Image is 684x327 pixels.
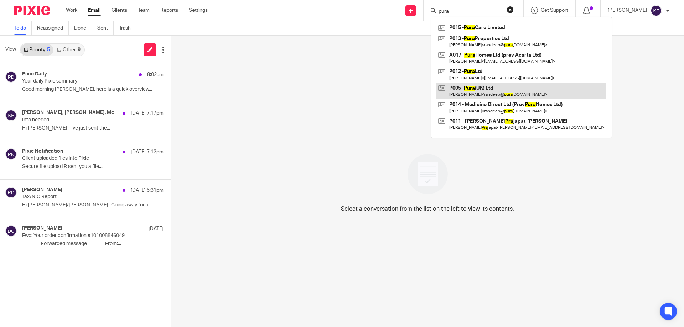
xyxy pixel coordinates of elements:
h4: [PERSON_NAME] [22,187,62,193]
p: Info needed [22,117,135,123]
a: Work [66,7,77,14]
img: svg%3E [5,187,17,198]
a: Reports [160,7,178,14]
p: Your daily Pixie summary [22,78,135,84]
a: Settings [189,7,208,14]
a: Email [88,7,101,14]
p: [DATE] [149,225,164,232]
p: Good morning [PERSON_NAME], here is a quick overview... [22,86,164,93]
button: Clear [507,6,514,13]
span: View [5,46,16,53]
h4: [PERSON_NAME] [22,225,62,231]
img: svg%3E [5,71,17,83]
img: svg%3E [5,148,17,160]
h4: Pixie Notification [22,148,63,154]
div: 9 [78,47,81,52]
p: 8:02am [147,71,164,78]
a: Sent [97,21,114,35]
p: [DATE] 5:31pm [131,187,164,194]
p: Hi [PERSON_NAME] I’ve just sent the... [22,125,164,131]
img: svg%3E [651,5,662,16]
p: Secure file upload R sent you a file.... [22,164,164,170]
a: Priority5 [20,44,53,56]
h4: [PERSON_NAME], [PERSON_NAME], Me [22,110,114,116]
a: Team [138,7,150,14]
p: Select a conversation from the list on the left to view its contents. [341,205,514,213]
input: Search [438,9,502,15]
a: Reassigned [37,21,69,35]
img: svg%3E [5,225,17,237]
p: Client uploaded files into Pixie [22,155,135,162]
p: [DATE] 7:12pm [131,148,164,155]
a: Clients [112,7,127,14]
p: ---------- Forwarded message --------- From:... [22,241,164,247]
a: Trash [119,21,136,35]
p: [PERSON_NAME] [608,7,647,14]
div: 5 [47,47,50,52]
span: Get Support [541,8,568,13]
p: Fwd: Your order confirmation #101008846049 [22,233,135,239]
a: To do [14,21,32,35]
a: Other9 [53,44,84,56]
a: Done [74,21,92,35]
img: Pixie [14,6,50,15]
p: Hi [PERSON_NAME]/[PERSON_NAME] Going away for a... [22,202,164,208]
p: [DATE] 7:17pm [131,110,164,117]
h4: Pixie Daily [22,71,47,77]
p: Tax/NIC Report [22,194,135,200]
img: svg%3E [5,110,17,121]
img: image [403,149,452,199]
